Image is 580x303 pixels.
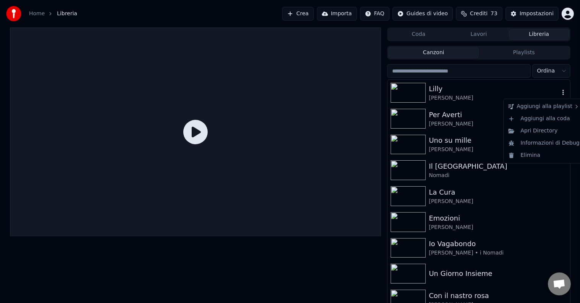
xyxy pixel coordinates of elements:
[429,120,567,128] div: [PERSON_NAME]
[429,135,567,146] div: Uno su mille
[537,67,555,75] span: Ordina
[360,7,389,21] button: FAQ
[429,161,567,172] div: Il [GEOGRAPHIC_DATA]
[506,7,559,21] button: Impostazioni
[520,10,554,18] div: Impostazioni
[29,10,77,18] nav: breadcrumb
[429,239,567,249] div: Io Vagabondo
[429,213,567,224] div: Emozioni
[429,187,567,198] div: La Cura
[548,272,571,295] div: Aprire la chat
[429,268,567,279] div: Un Giorno Insieme
[317,7,357,21] button: Importa
[429,110,567,120] div: Per Averti
[282,7,313,21] button: Crea
[393,7,453,21] button: Guides di video
[6,6,21,21] img: youka
[29,10,45,18] a: Home
[388,29,449,40] button: Coda
[57,10,77,18] span: Libreria
[449,29,509,40] button: Lavori
[429,198,567,205] div: [PERSON_NAME]
[479,47,569,58] button: Playlists
[470,10,488,18] span: Crediti
[429,290,567,301] div: Con il nastro rosa
[429,249,567,257] div: [PERSON_NAME] • i Nomadi
[429,224,567,231] div: [PERSON_NAME]
[388,47,479,58] button: Canzoni
[509,29,569,40] button: Libreria
[456,7,502,21] button: Crediti73
[429,146,567,153] div: [PERSON_NAME]
[429,172,567,179] div: Nomadi
[429,84,559,94] div: Lilly
[429,94,559,102] div: [PERSON_NAME]
[491,10,498,18] span: 73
